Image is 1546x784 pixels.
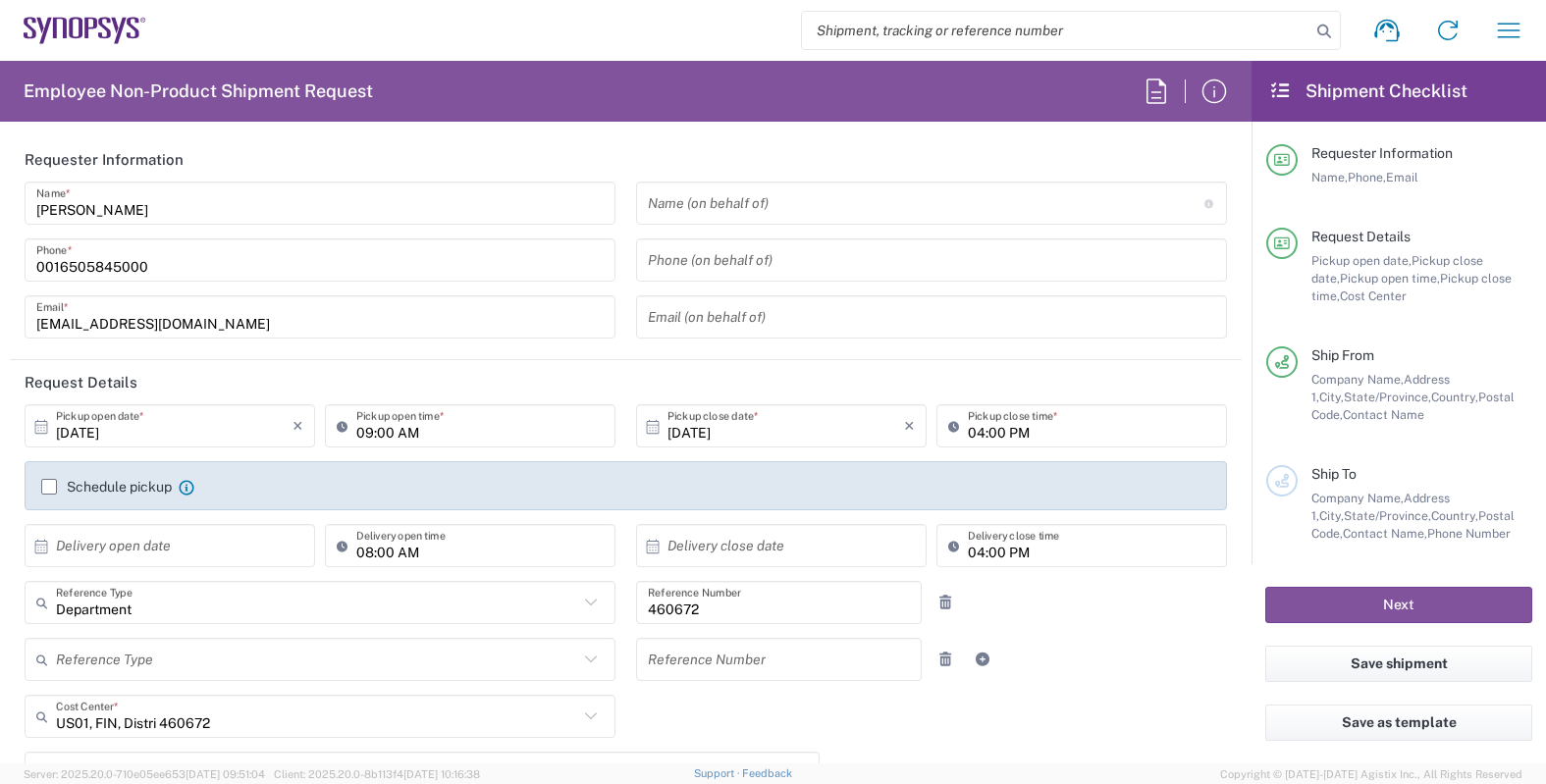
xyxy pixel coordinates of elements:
[802,12,1310,49] input: Shipment, tracking or reference number
[1311,253,1412,268] span: Pickup open date,
[1319,390,1344,404] span: City,
[1311,491,1404,505] span: Company Name,
[1343,526,1427,541] span: Contact Name,
[1431,508,1478,523] span: Country,
[1431,390,1478,404] span: Country,
[969,646,996,673] a: Add Reference
[1427,526,1511,541] span: Phone Number
[932,646,959,673] a: Remove Reference
[403,768,480,780] span: [DATE] 10:16:38
[1311,466,1357,482] span: Ship To
[742,767,792,779] a: Feedback
[694,767,743,779] a: Support
[1340,271,1440,286] span: Pickup open time,
[1311,145,1453,161] span: Requester Information
[1311,170,1348,184] span: Name,
[1220,765,1522,783] span: Copyright © [DATE]-[DATE] Agistix Inc., All Rights Reserved
[904,410,915,442] i: ×
[25,150,184,170] h2: Requester Information
[1269,79,1467,103] h2: Shipment Checklist
[1311,229,1411,244] span: Request Details
[25,373,137,392] h2: Request Details
[1265,646,1532,682] button: Save shipment
[293,410,303,442] i: ×
[1265,587,1532,623] button: Next
[1343,407,1424,422] span: Contact Name
[1340,288,1407,303] span: Cost Center
[1344,390,1431,404] span: State/Province,
[1319,508,1344,523] span: City,
[274,768,480,780] span: Client: 2025.20.0-8b113f4
[932,589,959,616] a: Remove Reference
[1344,508,1431,523] span: State/Province,
[1386,170,1418,184] span: Email
[24,768,265,780] span: Server: 2025.20.0-710e05ee653
[1348,170,1386,184] span: Phone,
[41,479,172,495] label: Schedule pickup
[1311,372,1404,387] span: Company Name,
[1311,347,1374,363] span: Ship From
[186,768,265,780] span: [DATE] 09:51:04
[1265,705,1532,741] button: Save as template
[24,79,373,103] h2: Employee Non-Product Shipment Request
